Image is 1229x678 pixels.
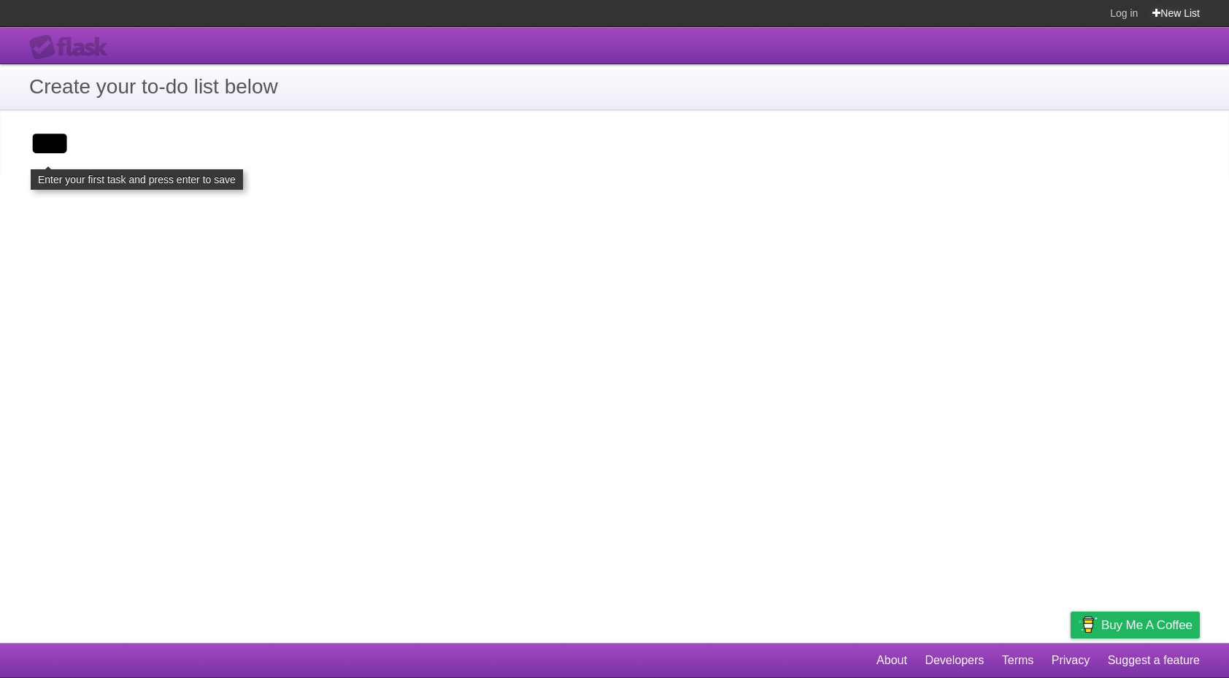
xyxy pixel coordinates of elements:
span: Buy me a coffee [1101,612,1193,638]
a: About [877,647,907,674]
a: Privacy [1052,647,1090,674]
a: Developers [925,647,984,674]
a: Terms [1002,647,1034,674]
img: Buy me a coffee [1078,612,1098,637]
a: Buy me a coffee [1071,612,1200,639]
a: Suggest a feature [1108,647,1200,674]
div: Flask [29,34,117,61]
h1: Create your to-do list below [29,72,1200,102]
